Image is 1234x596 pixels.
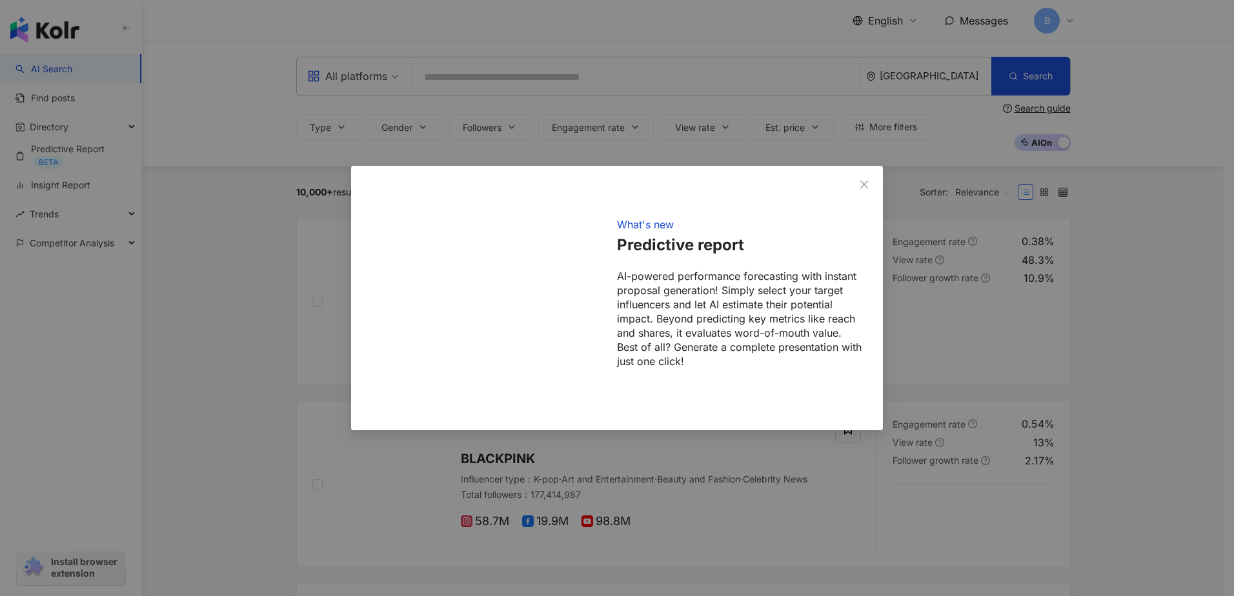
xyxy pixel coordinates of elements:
[617,269,862,368] p: AI-powered performance forecasting with instant proposal generation! Simply select your target in...
[859,179,869,190] span: close
[617,234,862,256] h1: Predictive report
[617,217,674,232] div: What's new
[851,172,877,197] button: Close
[372,186,602,399] img: tutorial image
